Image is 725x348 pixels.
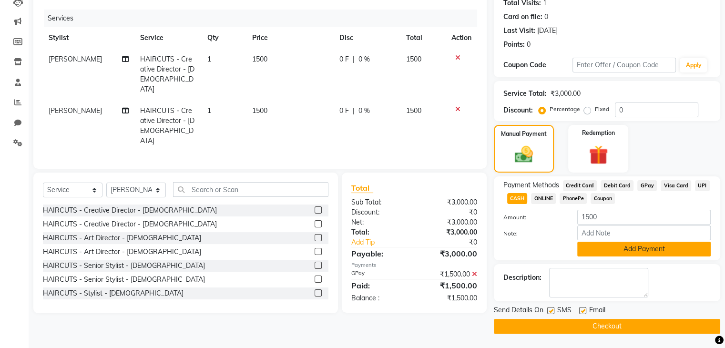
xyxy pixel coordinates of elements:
span: Email [589,305,605,317]
div: Total: [344,227,414,237]
div: HAIRCUTS - Creative Director - [DEMOGRAPHIC_DATA] [43,205,217,215]
div: 0 [544,12,548,22]
label: Amount: [496,213,570,222]
span: PhonePe [560,193,587,204]
span: 0 % [358,106,370,116]
button: Add Payment [577,242,711,256]
div: HAIRCUTS - Art Director - [DEMOGRAPHIC_DATA] [43,247,201,257]
div: [DATE] [537,26,558,36]
div: 0 [527,40,531,50]
div: Payments [351,261,477,269]
div: ₹3,000.00 [414,217,484,227]
div: ₹1,500.00 [414,293,484,303]
span: 1 [207,55,211,63]
span: Send Details On [494,305,543,317]
input: Add Note [577,225,711,240]
span: Visa Card [661,180,691,191]
span: HAIRCUTS - Creative Director - [DEMOGRAPHIC_DATA] [140,55,194,93]
th: Qty [202,27,246,49]
div: ₹0 [426,237,484,247]
th: Service [134,27,202,49]
span: Credit Card [563,180,597,191]
div: HAIRCUTS - Stylist - [DEMOGRAPHIC_DATA] [43,288,184,298]
input: Search or Scan [173,182,328,197]
div: ₹3,000.00 [414,197,484,207]
img: _cash.svg [509,144,539,165]
span: Debit Card [601,180,633,191]
span: ONLINE [531,193,556,204]
label: Redemption [582,129,615,137]
span: [PERSON_NAME] [49,106,102,115]
div: Points: [503,40,525,50]
button: Checkout [494,319,720,334]
span: HAIRCUTS - Creative Director - [DEMOGRAPHIC_DATA] [140,106,194,145]
span: Total [351,183,373,193]
div: HAIRCUTS - Art Director - [DEMOGRAPHIC_DATA] [43,233,201,243]
th: Total [400,27,446,49]
input: Amount [577,210,711,225]
div: Payable: [344,248,414,259]
div: Sub Total: [344,197,414,207]
div: Card on file: [503,12,542,22]
div: Net: [344,217,414,227]
img: _gift.svg [583,143,614,167]
th: Action [446,27,477,49]
div: ₹0 [414,207,484,217]
span: 0 % [358,54,370,64]
span: | [353,54,355,64]
th: Disc [334,27,400,49]
span: 0 F [339,106,349,116]
input: Enter Offer / Coupon Code [572,58,676,72]
label: Manual Payment [501,130,547,138]
div: Paid: [344,280,414,291]
div: Discount: [503,105,533,115]
span: 0 F [339,54,349,64]
div: HAIRCUTS - Senior Stylist - [DEMOGRAPHIC_DATA] [43,275,205,285]
div: HAIRCUTS - Creative Director - [DEMOGRAPHIC_DATA] [43,219,217,229]
div: ₹1,500.00 [414,269,484,279]
div: Service Total: [503,89,547,99]
div: Last Visit: [503,26,535,36]
span: UPI [695,180,710,191]
button: Apply [680,58,707,72]
div: ₹3,000.00 [414,248,484,259]
div: Coupon Code [503,60,572,70]
span: 1500 [406,55,421,63]
div: Balance : [344,293,414,303]
div: Services [44,10,484,27]
label: Note: [496,229,570,238]
th: Price [246,27,334,49]
span: Payment Methods [503,180,559,190]
div: HAIRCUTS - Senior Stylist - [DEMOGRAPHIC_DATA] [43,261,205,271]
span: CASH [507,193,528,204]
label: Percentage [550,105,580,113]
a: Add Tip [344,237,426,247]
div: ₹3,000.00 [414,227,484,237]
label: Fixed [595,105,609,113]
span: Coupon [591,193,615,204]
span: GPay [637,180,657,191]
span: | [353,106,355,116]
span: 1500 [252,55,267,63]
th: Stylist [43,27,134,49]
div: Description: [503,273,541,283]
span: SMS [557,305,572,317]
span: 1500 [252,106,267,115]
span: [PERSON_NAME] [49,55,102,63]
div: ₹3,000.00 [551,89,581,99]
div: ₹1,500.00 [414,280,484,291]
span: 1 [207,106,211,115]
span: 1500 [406,106,421,115]
div: GPay [344,269,414,279]
div: Discount: [344,207,414,217]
